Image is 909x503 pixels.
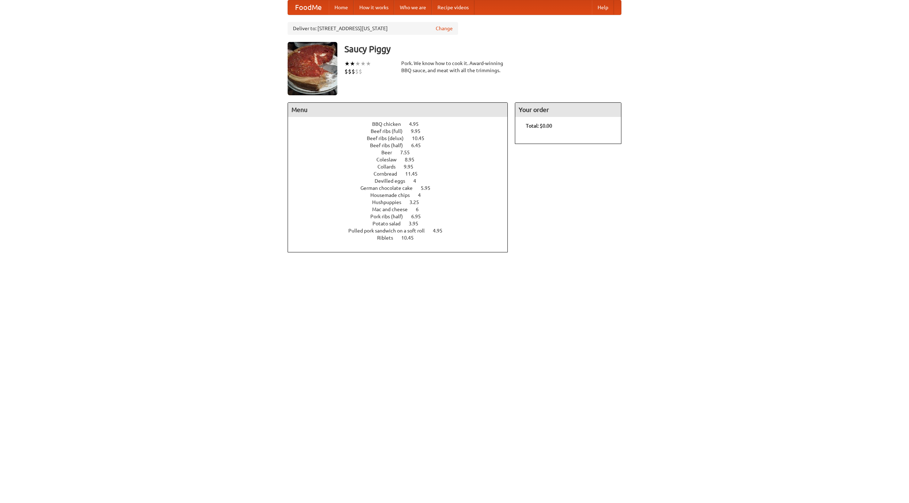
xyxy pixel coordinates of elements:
span: 10.45 [401,235,421,241]
a: Beer 7.55 [381,150,423,155]
a: German chocolate cake 5.95 [360,185,443,191]
span: Collards [377,164,403,170]
span: 7.55 [400,150,417,155]
span: Beef ribs (delux) [367,135,411,141]
a: Recipe videos [432,0,474,15]
li: $ [355,68,359,75]
span: Potato salad [372,221,408,226]
span: 6.95 [411,214,428,219]
span: 6 [416,207,426,212]
div: Pork. We know how to cook it. Award-winning BBQ sauce, and meat with all the trimmings. [401,60,508,74]
span: 8.95 [405,157,421,162]
span: German chocolate cake [360,185,420,191]
a: Cornbread 11.45 [374,171,431,177]
span: 9.95 [411,128,428,134]
span: 3.95 [409,221,425,226]
span: 11.45 [405,171,425,177]
li: ★ [355,60,360,68]
span: 9.95 [404,164,420,170]
a: Beef ribs (delux) 10.45 [367,135,437,141]
span: 4.95 [409,121,426,127]
span: Devilled eggs [375,178,412,184]
span: Beer [381,150,399,155]
li: ★ [360,60,366,68]
span: 10.45 [412,135,431,141]
li: $ [352,68,355,75]
b: Total: $0.00 [526,123,552,129]
span: Beef ribs (full) [371,128,410,134]
span: Cornbread [374,171,404,177]
a: FoodMe [288,0,329,15]
h4: Menu [288,103,507,117]
a: Potato salad 3.95 [372,221,431,226]
a: Hushpuppies 3.25 [372,199,432,205]
h3: Saucy Piggy [344,42,621,56]
span: Hushpuppies [372,199,408,205]
span: 4.95 [433,228,450,234]
span: Pork ribs (half) [370,214,410,219]
div: Deliver to: [STREET_ADDRESS][US_STATE] [288,22,458,35]
span: Mac and cheese [372,207,415,212]
h4: Your order [515,103,621,117]
a: Beef ribs (full) 9.95 [371,128,434,134]
a: Coleslaw 8.95 [376,157,428,162]
span: Riblets [377,235,400,241]
a: Who we are [394,0,432,15]
li: $ [359,68,362,75]
span: BBQ chicken [372,121,408,127]
span: Beef ribs (half) [370,143,410,148]
a: Home [329,0,354,15]
li: ★ [344,60,350,68]
li: $ [344,68,348,75]
a: Devilled eggs 4 [375,178,429,184]
a: BBQ chicken 4.95 [372,121,432,127]
a: Help [592,0,614,15]
img: angular.jpg [288,42,337,95]
span: 5.95 [421,185,437,191]
span: Pulled pork sandwich on a soft roll [348,228,432,234]
li: ★ [350,60,355,68]
a: Mac and cheese 6 [372,207,432,212]
a: Collards 9.95 [377,164,426,170]
li: $ [348,68,352,75]
span: 3.25 [409,199,426,205]
a: Pulled pork sandwich on a soft roll 4.95 [348,228,456,234]
span: Coleslaw [376,157,404,162]
a: How it works [354,0,394,15]
span: 4 [418,192,428,198]
span: 6.45 [411,143,428,148]
a: Beef ribs (half) 6.45 [370,143,434,148]
span: Housemade chips [370,192,417,198]
li: ★ [366,60,371,68]
span: 4 [413,178,423,184]
a: Riblets 10.45 [377,235,427,241]
a: Change [436,25,453,32]
a: Pork ribs (half) 6.95 [370,214,434,219]
a: Housemade chips 4 [370,192,434,198]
